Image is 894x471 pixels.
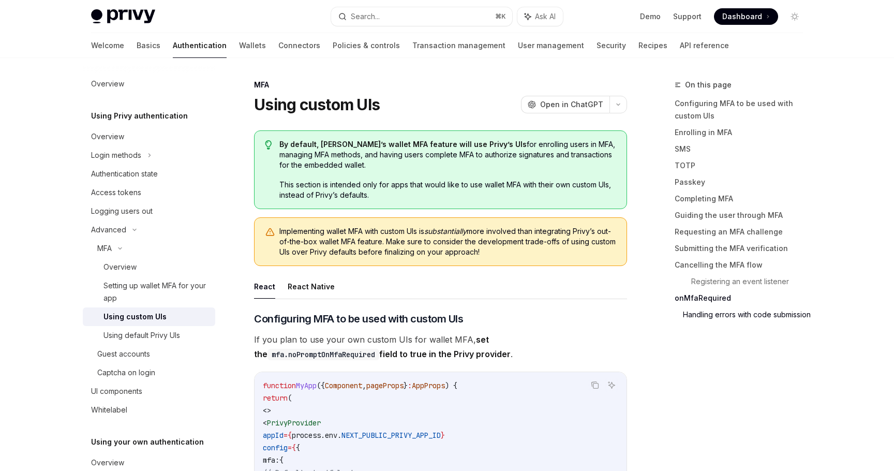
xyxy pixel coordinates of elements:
[408,381,412,390] span: :
[265,227,275,238] svg: Warning
[278,33,320,58] a: Connectors
[540,99,603,110] span: Open in ChatGPT
[97,366,155,379] div: Captcha on login
[91,205,153,217] div: Logging users out
[91,385,142,398] div: UI components
[675,257,811,273] a: Cancelling the MFA flow
[279,140,527,149] strong: By default, [PERSON_NAME]’s wallet MFA feature will use Privy’s UIs
[605,378,618,392] button: Ask AI
[675,141,811,157] a: SMS
[412,33,505,58] a: Transaction management
[263,406,271,415] span: <>
[83,258,215,276] a: Overview
[714,8,778,25] a: Dashboard
[337,431,341,440] span: .
[638,33,667,58] a: Recipes
[685,79,732,91] span: On this page
[83,165,215,183] a: Authentication state
[83,75,215,93] a: Overview
[588,378,602,392] button: Copy the contents from the code block
[675,207,811,224] a: Guiding the user through MFA
[91,130,124,143] div: Overview
[362,381,366,390] span: ,
[173,33,227,58] a: Authentication
[137,33,160,58] a: Basics
[675,124,811,141] a: Enrolling in MFA
[91,110,188,122] h5: Using Privy authentication
[239,33,266,58] a: Wallets
[279,180,616,200] span: This section is intended only for apps that would like to use wallet MFA with their own custom UI...
[83,307,215,326] a: Using custom UIs
[325,381,362,390] span: Component
[91,224,126,236] div: Advanced
[91,168,158,180] div: Authentication state
[83,345,215,363] a: Guest accounts
[83,202,215,220] a: Logging users out
[267,349,379,360] code: mfa.noPromptOnMfaRequired
[325,431,337,440] span: env
[288,443,292,452] span: =
[103,311,167,323] div: Using custom UIs
[341,431,441,440] span: NEXT_PUBLIC_PRIVY_APP_ID
[331,7,512,26] button: Search...⌘K
[296,443,300,452] span: {
[263,381,296,390] span: function
[254,80,627,90] div: MFA
[279,455,284,465] span: {
[103,329,180,342] div: Using default Privy UIs
[83,276,215,307] a: Setting up wallet MFA for your app
[675,157,811,174] a: TOTP
[495,12,506,21] span: ⌘ K
[83,127,215,146] a: Overview
[786,8,803,25] button: Toggle dark mode
[284,431,288,440] span: =
[254,274,275,299] button: React
[675,240,811,257] a: Submitting the MFA verification
[263,431,284,440] span: appId
[673,11,702,22] a: Support
[263,455,279,465] span: mfa:
[517,7,563,26] button: Ask AI
[535,11,556,22] span: Ask AI
[83,401,215,419] a: Whitelabel
[722,11,762,22] span: Dashboard
[97,348,150,360] div: Guest accounts
[321,431,325,440] span: .
[91,436,204,448] h5: Using your own authentication
[103,279,209,304] div: Setting up wallet MFA for your app
[288,431,292,440] span: {
[91,78,124,90] div: Overview
[91,9,155,24] img: light logo
[412,381,445,390] span: AppProps
[675,174,811,190] a: Passkey
[83,363,215,382] a: Captcha on login
[254,312,463,326] span: Configuring MFA to be used with custom UIs
[675,290,811,306] a: onMfaRequired
[675,95,811,124] a: Configuring MFA to be used with custom UIs
[83,382,215,401] a: UI components
[279,226,616,257] span: Implementing wallet MFA with custom UIs is more involved than integrating Privy’s out-of-the-box ...
[254,332,627,361] span: If you plan to use your own custom UIs for wallet MFA, .
[263,443,288,452] span: config
[296,381,317,390] span: MyApp
[292,431,321,440] span: process
[103,261,137,273] div: Overview
[675,224,811,240] a: Requesting an MFA challenge
[404,381,408,390] span: }
[521,96,609,113] button: Open in ChatGPT
[366,381,404,390] span: pageProps
[333,33,400,58] a: Policies & controls
[292,443,296,452] span: {
[279,139,616,170] span: for enrolling users in MFA, managing MFA methods, and having users complete MFA to authorize sign...
[675,190,811,207] a: Completing MFA
[445,381,457,390] span: ) {
[267,418,321,428] span: PrivyProvider
[91,457,124,469] div: Overview
[680,33,729,58] a: API reference
[263,418,267,428] span: <
[288,393,292,403] span: (
[265,140,272,150] svg: Tip
[317,381,325,390] span: ({
[91,149,141,161] div: Login methods
[288,274,335,299] button: React Native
